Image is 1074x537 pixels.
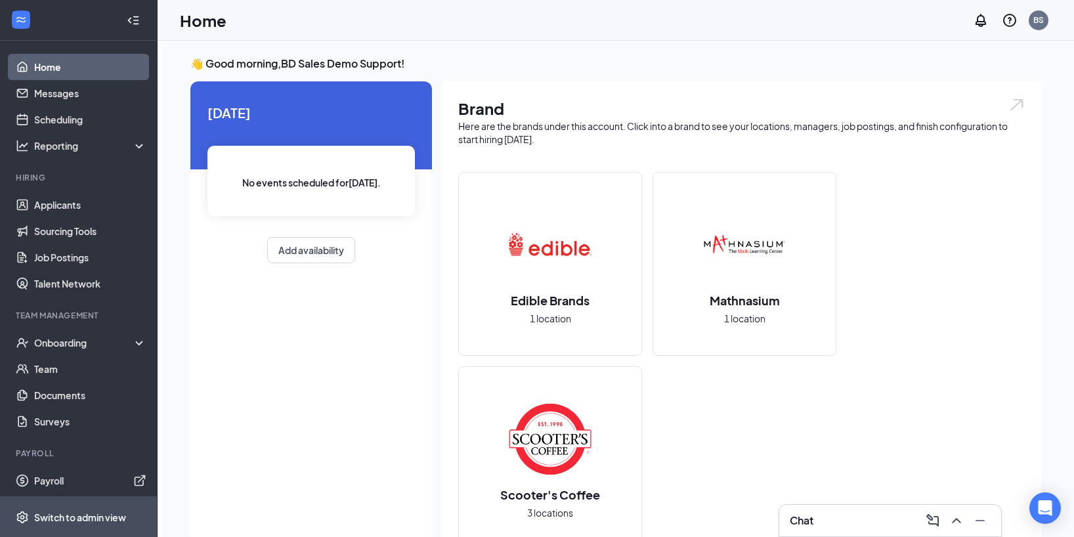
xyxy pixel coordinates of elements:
[34,356,146,382] a: Team
[16,511,29,524] svg: Settings
[34,382,146,408] a: Documents
[34,270,146,297] a: Talent Network
[922,510,943,531] button: ComposeMessage
[34,336,135,349] div: Onboarding
[508,203,592,287] img: Edible Brands
[34,467,146,494] a: PayrollExternalLink
[16,310,144,321] div: Team Management
[724,311,765,326] span: 1 location
[530,311,571,326] span: 1 location
[34,244,146,270] a: Job Postings
[180,9,226,32] h1: Home
[458,97,1025,119] h1: Brand
[498,292,603,309] h2: Edible Brands
[16,336,29,349] svg: UserCheck
[1029,492,1061,524] div: Open Intercom Messenger
[527,505,573,520] span: 3 locations
[1002,12,1018,28] svg: QuestionInfo
[34,139,147,152] div: Reporting
[949,513,964,528] svg: ChevronUp
[1033,14,1044,26] div: BS
[925,513,941,528] svg: ComposeMessage
[973,12,989,28] svg: Notifications
[702,203,786,287] img: Mathnasium
[16,448,144,459] div: Payroll
[34,80,146,106] a: Messages
[458,119,1025,146] div: Here are the brands under this account. Click into a brand to see your locations, managers, job p...
[242,175,381,190] span: No events scheduled for [DATE] .
[34,106,146,133] a: Scheduling
[790,513,813,528] h3: Chat
[16,139,29,152] svg: Analysis
[207,102,415,123] span: [DATE]
[972,513,988,528] svg: Minimize
[946,510,967,531] button: ChevronUp
[508,397,592,481] img: Scooter's Coffee
[34,511,126,524] div: Switch to admin view
[1008,97,1025,112] img: open.6027fd2a22e1237b5b06.svg
[34,218,146,244] a: Sourcing Tools
[16,172,144,183] div: Hiring
[34,54,146,80] a: Home
[34,408,146,435] a: Surveys
[267,237,355,263] button: Add availability
[14,13,28,26] svg: WorkstreamLogo
[697,292,793,309] h2: Mathnasium
[127,14,140,27] svg: Collapse
[970,510,991,531] button: Minimize
[487,486,613,503] h2: Scooter's Coffee
[34,192,146,218] a: Applicants
[190,56,1041,71] h3: 👋 Good morning, BD Sales Demo Support !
